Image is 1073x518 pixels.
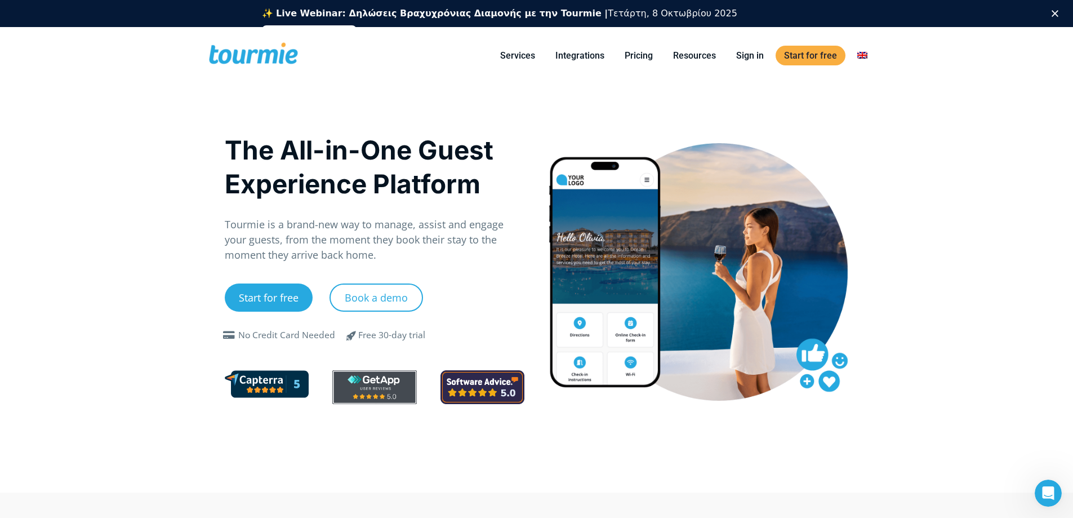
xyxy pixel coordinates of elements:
div: No Credit Card Needed [238,329,335,342]
div: Free 30-day trial [358,329,425,342]
a: Pricing [616,48,661,63]
div: Κλείσιμο [1052,10,1063,17]
span:  [220,331,238,340]
div: Τετάρτη, 8 Οκτωβρίου 2025 [262,8,737,19]
a: Integrations [547,48,613,63]
a: Start for free [225,284,313,312]
p: Tourmie is a brand-new way to manage, assist and engage your guests, from the moment they book th... [225,217,525,263]
a: Resources [665,48,724,63]
span:  [338,329,365,342]
a: Services [492,48,544,63]
a: Start for free [776,46,845,65]
h1: The All-in-One Guest Experience Platform [225,133,525,201]
a: Εγγραφείτε δωρεάν [262,25,357,39]
a: Sign in [728,48,772,63]
iframe: Intercom live chat [1035,480,1062,507]
b: ✨ Live Webinar: Δηλώσεις Βραχυχρόνιας Διαμονής με την Tourmie | [262,8,608,19]
a: Book a demo [330,284,423,312]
